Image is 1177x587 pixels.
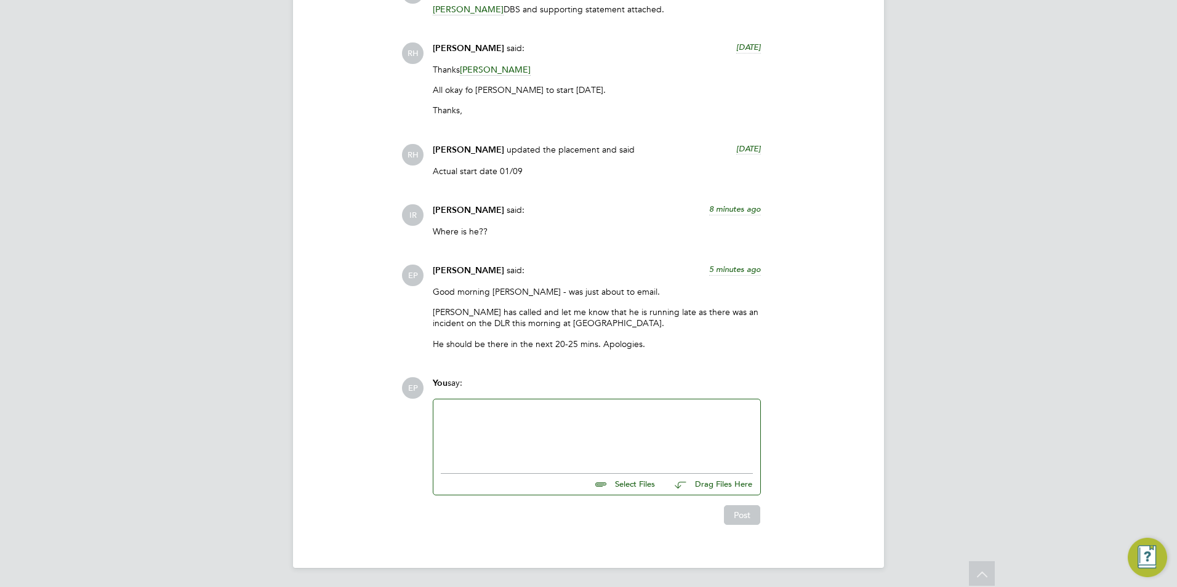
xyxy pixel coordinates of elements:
[433,166,761,177] p: Actual start date 01/09
[433,4,504,15] span: [PERSON_NAME]
[433,265,504,276] span: [PERSON_NAME]
[433,105,761,116] p: Thanks,
[507,144,635,155] span: updated the placement and said
[402,204,424,226] span: IR
[402,42,424,64] span: RH
[709,204,761,214] span: 8 minutes ago
[433,205,504,215] span: [PERSON_NAME]
[736,42,761,52] span: [DATE]
[433,377,761,399] div: say:
[402,144,424,166] span: RH
[433,43,504,54] span: [PERSON_NAME]
[433,338,761,349] p: He should be there in the next 20-25 mins. Apologies.
[402,377,424,399] span: EP
[433,306,761,329] p: [PERSON_NAME] has called and let me know that he is running late as there was an incident on the ...
[736,143,761,154] span: [DATE]
[433,378,448,388] span: You
[709,264,761,274] span: 5 minutes ago
[665,472,753,498] button: Drag Files Here
[507,265,524,276] span: said:
[460,64,531,76] span: [PERSON_NAME]
[433,145,504,155] span: [PERSON_NAME]
[402,265,424,286] span: EP
[507,42,524,54] span: said:
[433,64,761,75] p: Thanks
[507,204,524,215] span: said:
[433,84,761,95] p: All okay fo [PERSON_NAME] to start [DATE].
[724,505,760,525] button: Post
[1128,538,1167,577] button: Engage Resource Center
[433,226,761,237] p: Where is he??
[433,4,761,15] p: DBS and supporting statement attached.
[433,286,761,297] p: Good morning [PERSON_NAME] - was just about to email.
